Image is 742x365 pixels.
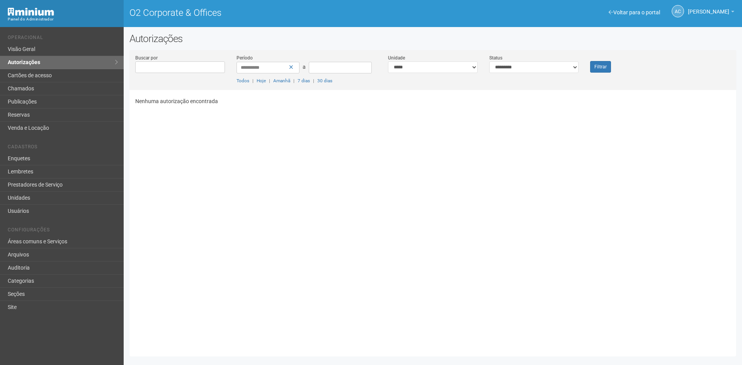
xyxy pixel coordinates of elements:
[293,78,294,83] span: |
[8,144,118,152] li: Cadastros
[313,78,314,83] span: |
[303,64,306,70] span: a
[273,78,290,83] a: Amanhã
[317,78,332,83] a: 30 dias
[688,1,729,15] span: Ana Carla de Carvalho Silva
[8,16,118,23] div: Painel do Administrador
[489,54,502,61] label: Status
[252,78,254,83] span: |
[135,98,730,105] p: Nenhuma autorização encontrada
[135,54,158,61] label: Buscar por
[269,78,270,83] span: |
[237,78,249,83] a: Todos
[388,54,405,61] label: Unidade
[129,8,427,18] h1: O2 Corporate & Offices
[8,35,118,43] li: Operacional
[688,10,734,16] a: [PERSON_NAME]
[8,8,54,16] img: Minium
[237,54,253,61] label: Período
[609,9,660,15] a: Voltar para o portal
[257,78,266,83] a: Hoje
[129,33,736,44] h2: Autorizações
[672,5,684,17] a: AC
[298,78,310,83] a: 7 dias
[590,61,611,73] button: Filtrar
[8,227,118,235] li: Configurações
